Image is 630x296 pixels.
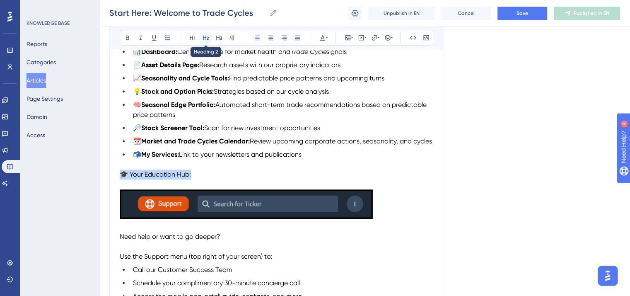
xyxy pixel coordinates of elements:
[19,2,52,12] span: Need Help?
[133,101,141,109] span: 🧠
[133,150,141,158] span: 📬
[368,7,434,20] button: Unpublish in EN
[133,124,141,132] span: 🔎
[141,48,177,56] strong: Dashboard:
[229,74,384,82] span: Find predictable price patterns and upcoming turns
[595,263,620,288] iframe: UserGuiding AI Assistant Launcher
[441,7,491,20] button: Cancel
[133,48,141,56] span: 📊
[141,61,199,69] strong: Asset Details Page:
[133,101,428,119] span: Automated short-term trade recommendations based on predictable price patterns
[133,74,141,82] span: 📈
[109,7,266,19] input: Article Name
[554,7,620,20] button: Published in EN
[58,4,60,11] div: 4
[27,55,56,70] button: Categories
[120,170,191,178] span: 🎓 Your Education Hub:
[120,252,273,260] span: Use the Support menu (top right of your screen) to:
[214,87,329,95] span: Strategies based on our cycle analysis
[177,48,290,56] span: Center console for market health and
[179,150,302,158] span: Link to your newsletters and publications
[141,101,215,109] strong: Seasonal Edge Portfolio:
[497,7,547,20] button: Save
[141,87,214,95] strong: Stock and Option Picks:
[120,233,220,240] span: Need help or want to go deeper?
[141,74,229,82] strong: Seasonality and Cycle Tools:
[133,266,232,274] span: Call our Customer Success Team
[141,137,250,145] strong: Market and Trade Cycles Calendar:
[133,61,141,69] span: 📄
[199,61,340,69] span: Research assets with our proprietary indicators
[27,128,45,143] button: Access
[384,10,420,17] span: Unpublish in EN
[27,109,47,124] button: Domain
[250,137,432,145] span: Review upcoming corporate actions, seasonality, and cycles
[141,150,179,158] strong: My Services:
[326,48,347,56] span: signals
[133,137,141,145] span: 📆
[517,10,528,17] span: Save
[133,279,300,287] span: Schedule your complimentary 30-minute concierge call
[27,36,47,51] button: Reports
[27,73,46,88] button: Articles
[133,87,141,95] span: 💡
[204,124,320,132] span: Scan for new investment opportunities
[27,20,70,27] div: KNOWLEDGE BASE
[458,10,475,17] span: Cancel
[574,10,609,17] span: Published in EN
[290,48,326,56] em: Trade Cycle
[27,91,63,106] button: Page Settings
[141,124,204,132] strong: Stock Screener Tool:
